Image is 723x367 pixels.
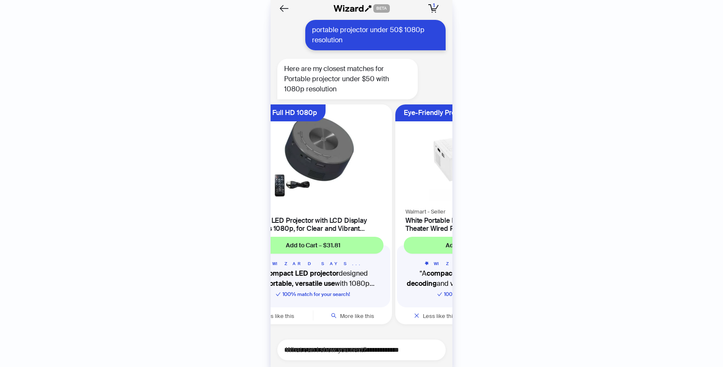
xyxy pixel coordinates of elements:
[405,216,543,233] h4: White Portable Mini Projector LED Home Theater Wired Phone Same Screen Playback Support 1080p HD ...
[340,312,374,320] span: More like this
[305,20,446,50] div: portable projector under 50$ 1080p resolution
[373,4,390,13] span: BETA
[423,312,456,320] span: Less like this
[433,2,435,9] span: 1
[265,279,335,288] b: portable, versatile use
[239,110,387,201] img: Portable LED Projector with LCD Display Supports 1080p, for Clear and Vibrant Projections for Travel
[427,269,455,278] b: compact
[331,313,337,318] span: search
[414,313,419,318] span: close
[277,2,291,15] button: Back
[276,292,281,297] span: check
[276,291,350,298] span: 100 % match for your search!
[261,312,294,320] span: Less like this
[446,241,503,249] span: Add to Cart – $20.99
[437,291,512,298] span: 100 % match for your search!
[242,260,383,267] h5: WIZARD SAYS...
[400,110,548,201] img: White Portable Mini Projector LED Home Theater Wired Phone Same Screen Playback Support 1080p HD ...
[404,268,545,289] q: A projector with and versatile connectivity options
[405,208,446,215] span: Walmart - Seller
[313,307,392,324] button: More like this
[234,307,313,324] button: Less like this
[265,269,339,278] b: compact LED projector
[277,59,418,99] div: Here are my closest matches for Portable projector under $50 with 1080p resolution
[244,216,382,233] h4: Portable LED Projector with LCD Display Supports 1080p, for Clear and Vibrant Projections for Travel
[242,268,383,289] q: A designed for with 1080p support
[242,104,317,121] div: Supports Full HD 1080p
[242,237,383,254] button: Add to Cart – $31.81
[404,260,545,267] h5: WIZARD SAYS...
[404,104,476,121] div: Eye-Friendly Projection
[437,292,442,297] span: check
[286,241,340,249] span: Add to Cart – $31.81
